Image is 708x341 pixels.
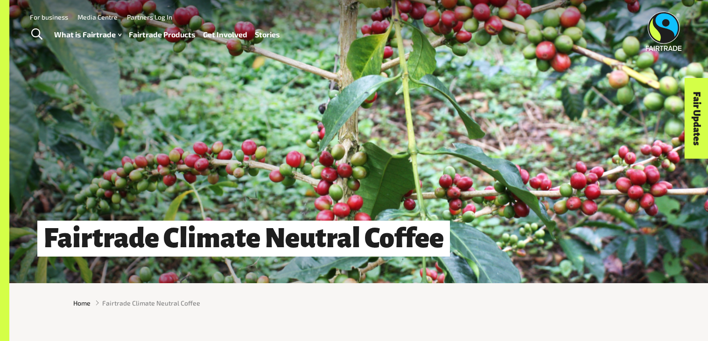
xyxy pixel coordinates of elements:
a: Partners Log In [127,13,172,21]
img: Fairtrade Australia New Zealand logo [646,12,682,51]
a: Media Centre [77,13,118,21]
a: What is Fairtrade [54,28,121,42]
a: Get Involved [203,28,247,42]
a: Stories [255,28,280,42]
a: Toggle Search [25,23,48,46]
a: Home [73,298,91,308]
span: Fairtrade Climate Neutral Coffee [102,298,200,308]
h1: Fairtrade Climate Neutral Coffee [37,221,450,257]
a: Fairtrade Products [129,28,196,42]
a: For business [30,13,68,21]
